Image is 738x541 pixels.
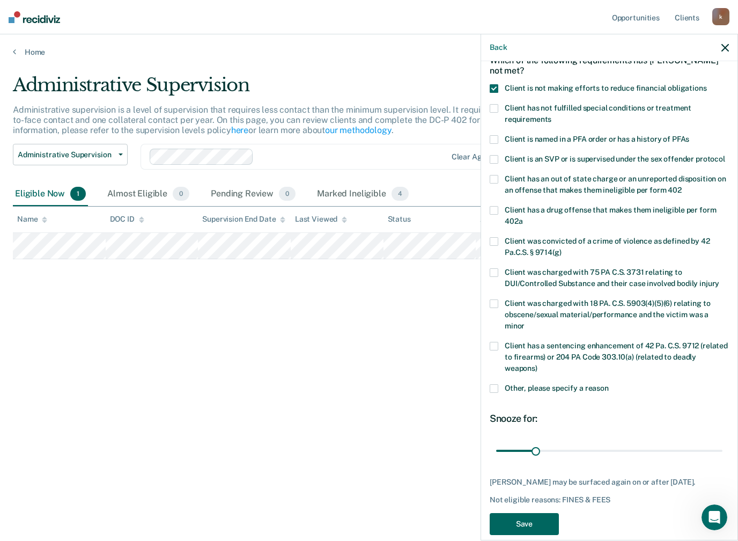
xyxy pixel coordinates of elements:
[505,84,707,92] span: Client is not making efforts to reduce financial obligations
[505,174,726,194] span: Client has an out of state charge or an unreported disposition on an offense that makes them inel...
[505,155,725,163] span: Client is an SVP or is supervised under the sex offender protocol
[105,182,191,206] div: Almost Eligible
[315,182,411,206] div: Marked Ineligible
[209,182,298,206] div: Pending Review
[13,74,566,105] div: Administrative Supervision
[173,187,189,201] span: 0
[505,341,728,372] span: Client has a sentencing enhancement of 42 Pa. C.S. 9712 (related to firearms) or 204 PA Code 303....
[505,135,689,143] span: Client is named in a PFA order or has a history of PFAs
[70,187,86,201] span: 1
[18,150,114,159] span: Administrative Supervision
[231,125,248,135] a: here
[202,215,285,224] div: Supervision End Date
[295,215,347,224] div: Last Viewed
[13,47,725,57] a: Home
[17,215,47,224] div: Name
[490,495,729,505] div: Not eligible reasons: FINES & FEES
[505,206,716,225] span: Client has a drug offense that makes them ineligible per form 402a
[505,237,710,257] span: Client was convicted of a crime of violence as defined by 42 Pa.C.S. § 9714(g)
[505,104,691,123] span: Client has not fulfilled special conditions or treatment requirements
[490,513,559,535] button: Save
[13,182,88,206] div: Eligible Now
[505,384,609,392] span: Other, please specify a reason
[490,413,729,425] div: Snooze for:
[392,187,409,201] span: 4
[490,43,507,52] button: Back
[702,505,727,530] iframe: Intercom live chat
[712,8,729,25] div: k
[505,299,710,330] span: Client was charged with 18 PA. C.S. 5903(4)(5)(6) relating to obscene/sexual material/performance...
[388,215,411,224] div: Status
[110,215,144,224] div: DOC ID
[9,11,60,23] img: Recidiviz
[490,478,729,487] div: [PERSON_NAME] may be surfaced again on or after [DATE].
[325,125,392,135] a: our methodology
[490,47,729,84] div: Which of the following requirements has [PERSON_NAME] not met?
[13,105,563,135] p: Administrative supervision is a level of supervision that requires less contact than the minimum ...
[452,152,497,162] div: Clear agents
[505,268,719,288] span: Client was charged with 75 PA C.S. 3731 relating to DUI/Controlled Substance and their case invol...
[279,187,296,201] span: 0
